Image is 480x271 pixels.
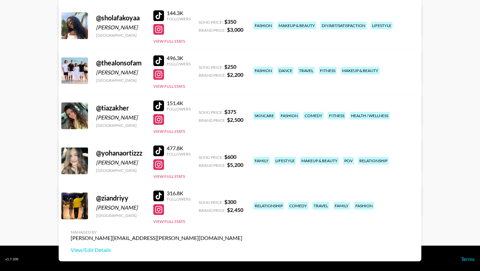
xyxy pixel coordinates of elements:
span: Song Price: [199,200,223,205]
div: fashion [253,22,273,29]
div: v 1.7.100 [5,257,18,261]
div: fitness [328,112,346,119]
div: dance [277,67,294,74]
div: [PERSON_NAME] [96,159,145,166]
div: @ tiazakher [96,104,145,112]
button: View Full Stats [153,174,185,179]
div: Managed By [71,230,242,235]
div: Followers [167,106,191,111]
div: 496.3K [167,55,191,61]
div: diy/art/satisfaction [320,22,367,29]
div: [PERSON_NAME] [96,69,145,76]
div: [PERSON_NAME] [96,204,145,211]
div: health / wellness [350,112,390,119]
div: [GEOGRAPHIC_DATA] [96,213,145,218]
span: Brand Price: [199,208,226,213]
div: family [253,157,270,165]
div: pov [343,157,354,165]
div: makeup & beauty [300,157,339,165]
strong: $ 375 [224,108,236,115]
div: [GEOGRAPHIC_DATA] [96,33,145,38]
span: Brand Price: [199,28,226,33]
div: [GEOGRAPHIC_DATA] [96,168,145,173]
strong: $ 2,500 [227,116,243,123]
div: fashion [354,202,374,210]
div: fashion [279,112,299,119]
div: relationship [253,202,284,210]
strong: $ 300 [224,199,236,205]
span: Brand Price: [199,73,226,78]
div: [PERSON_NAME][EMAIL_ADDRESS][PERSON_NAME][DOMAIN_NAME] [71,235,242,241]
button: View Full Stats [153,129,185,134]
strong: $ 600 [224,154,236,160]
div: @ ziandriyy [96,194,145,202]
div: comedy [288,202,308,210]
div: [PERSON_NAME] [96,24,145,31]
div: comedy [303,112,324,119]
span: Song Price: [199,20,223,25]
div: Followers [167,16,191,21]
div: 151.4K [167,100,191,106]
div: relationship [358,157,389,165]
strong: $ 2,200 [227,71,243,78]
button: View Full Stats [153,219,185,224]
span: Song Price: [199,155,223,160]
button: View Full Stats [153,84,185,89]
strong: $ 3,000 [227,26,243,33]
div: makeup & beauty [341,67,380,74]
strong: $ 5,200 [227,162,243,168]
div: [GEOGRAPHIC_DATA] [96,78,145,83]
div: 316.8K [167,190,191,197]
span: Song Price: [199,110,223,115]
div: Followers [167,61,191,66]
strong: $ 350 [224,18,236,25]
div: skincare [253,112,275,119]
span: Song Price: [199,65,223,70]
a: View/Edit Details [71,247,242,253]
span: Brand Price: [199,163,226,168]
a: Terms [461,256,475,262]
div: makeup & beauty [277,22,316,29]
div: fashion [253,67,273,74]
div: family [333,202,350,210]
strong: $ 2,450 [227,207,243,213]
div: Followers [167,197,191,202]
div: [PERSON_NAME] [96,114,145,121]
button: View Full Stats [153,39,185,44]
div: [GEOGRAPHIC_DATA] [96,123,145,128]
div: Followers [167,152,191,157]
div: fitness [319,67,337,74]
span: Brand Price: [199,118,226,123]
div: lifestyle [371,22,393,29]
strong: $ 250 [224,63,236,70]
div: lifestyle [274,157,296,165]
div: 477.8K [167,145,191,152]
div: @ sholafakoyaa [96,14,145,22]
div: @ thealonsofam [96,59,145,67]
div: 144.3K [167,10,191,16]
div: @ yohanaortizzz [96,149,145,157]
div: travel [312,202,329,210]
div: travel [298,67,315,74]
